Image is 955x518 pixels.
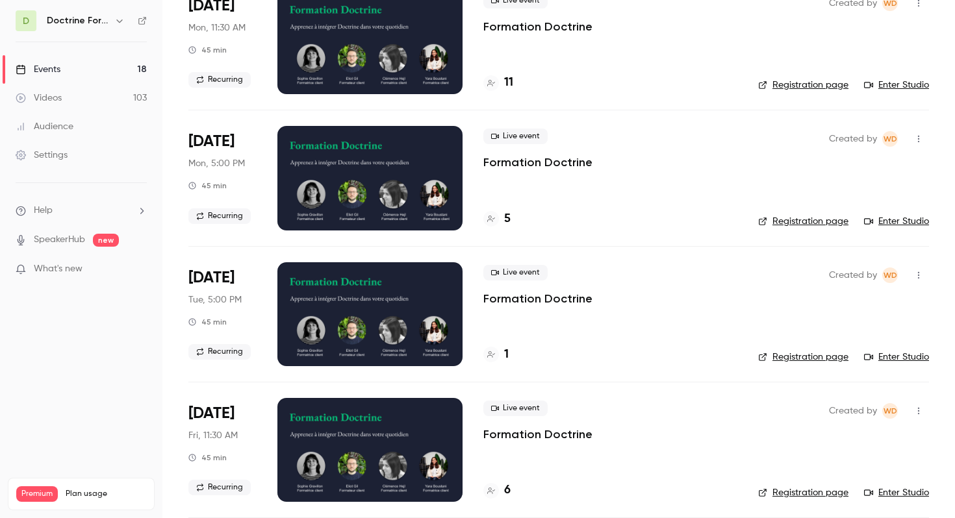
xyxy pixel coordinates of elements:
a: Formation Doctrine [483,291,592,306]
a: SpeakerHub [34,233,85,247]
h4: 11 [504,74,513,92]
span: D [23,14,29,28]
span: [DATE] [188,267,235,288]
span: Live event [483,129,548,144]
a: Enter Studio [864,215,929,228]
span: Created by [829,267,877,283]
div: Sep 30 Tue, 5:00 PM (Europe/Paris) [188,262,257,366]
a: Enter Studio [864,351,929,364]
a: Enter Studio [864,486,929,499]
a: Registration page [758,79,848,92]
div: 45 min [188,452,227,463]
span: Recurring [188,208,251,224]
a: 1 [483,346,509,364]
div: 45 min [188,180,227,191]
span: Help [34,204,53,217]
a: Formation Doctrine [483,426,592,442]
span: Webinar Doctrine [882,131,898,147]
a: 11 [483,74,513,92]
div: Events [16,63,60,76]
a: Formation Doctrine [483,154,592,170]
span: Mon, 5:00 PM [188,157,245,170]
span: Recurring [188,344,251,360]
li: help-dropdown-opener [16,204,147,217]
span: Recurring [188,72,251,88]
a: Registration page [758,215,848,228]
a: Registration page [758,351,848,364]
h4: 5 [504,210,511,228]
div: Videos [16,92,62,105]
a: Registration page [758,486,848,499]
iframe: Noticeable Trigger [131,264,147,275]
span: new [93,234,119,247]
span: Webinar Doctrine [882,403,898,419]
span: WD [884,403,897,419]
span: Created by [829,403,877,419]
div: Sep 29 Mon, 5:00 PM (Europe/Paris) [188,126,257,230]
div: Oct 3 Fri, 11:30 AM (Europe/Paris) [188,398,257,502]
a: Enter Studio [864,79,929,92]
span: Fri, 11:30 AM [188,429,238,442]
span: WD [884,267,897,283]
span: Created by [829,131,877,147]
h4: 1 [504,346,509,364]
span: Live event [483,401,548,416]
h4: 6 [504,482,511,499]
div: 45 min [188,317,227,327]
span: What's new [34,262,83,276]
div: Settings [16,149,68,162]
span: Premium [16,486,58,502]
span: Mon, 11:30 AM [188,21,246,34]
span: Recurring [188,480,251,495]
a: 5 [483,210,511,228]
span: Plan usage [66,489,146,499]
div: 45 min [188,45,227,55]
div: Audience [16,120,73,133]
span: Tue, 5:00 PM [188,293,242,306]
span: WD [884,131,897,147]
a: 6 [483,482,511,499]
h6: Doctrine Formation Avocats [47,14,109,27]
span: Live event [483,265,548,280]
span: [DATE] [188,403,235,424]
a: Formation Doctrine [483,19,592,34]
span: [DATE] [188,131,235,152]
span: Webinar Doctrine [882,267,898,283]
